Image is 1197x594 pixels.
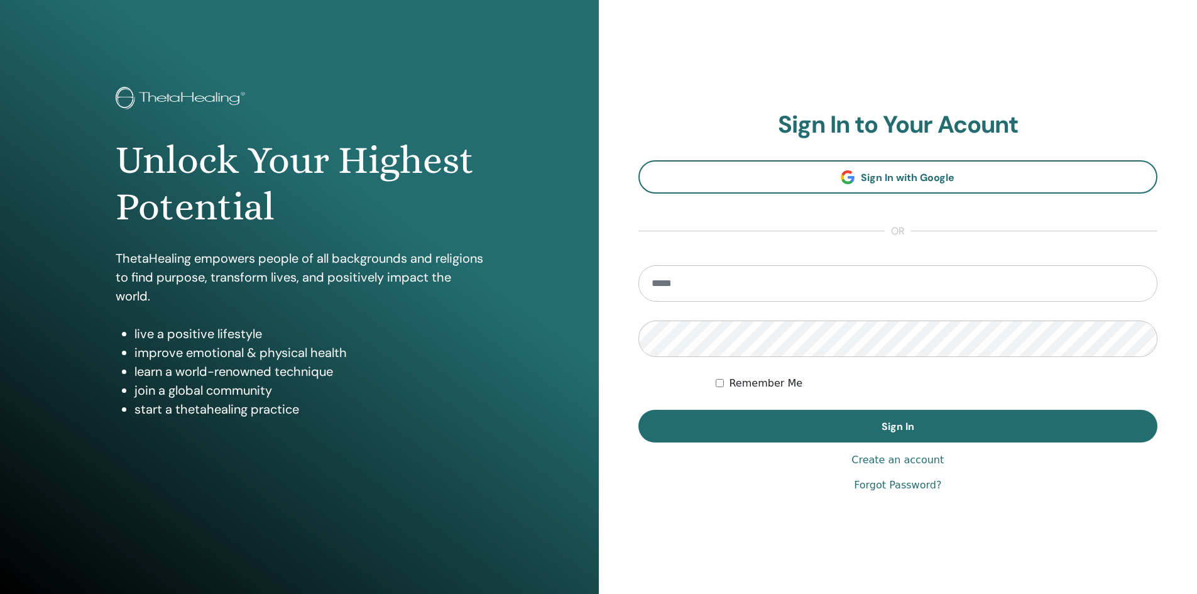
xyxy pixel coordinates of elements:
[861,171,954,184] span: Sign In with Google
[638,160,1158,194] a: Sign In with Google
[729,376,802,391] label: Remember Me
[885,224,911,239] span: or
[716,376,1157,391] div: Keep me authenticated indefinitely or until I manually logout
[638,410,1158,443] button: Sign In
[134,381,483,400] li: join a global community
[851,453,944,468] a: Create an account
[116,137,483,231] h1: Unlock Your Highest Potential
[134,343,483,362] li: improve emotional & physical health
[854,478,941,493] a: Forgot Password?
[638,111,1158,140] h2: Sign In to Your Acount
[134,324,483,343] li: live a positive lifestyle
[882,420,914,433] span: Sign In
[116,249,483,305] p: ThetaHealing empowers people of all backgrounds and religions to find purpose, transform lives, a...
[134,400,483,419] li: start a thetahealing practice
[134,362,483,381] li: learn a world-renowned technique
